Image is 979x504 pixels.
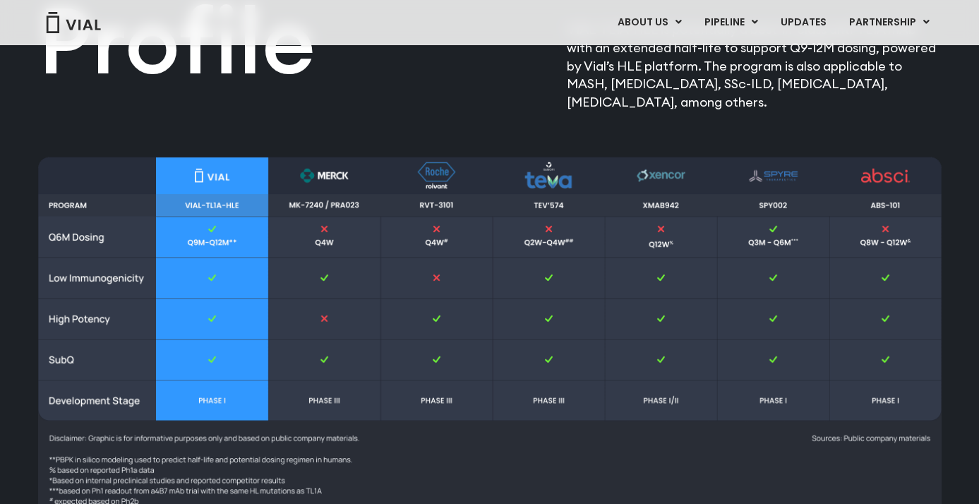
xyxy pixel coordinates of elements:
[567,20,942,112] p: VIAL-TL1A-HLE is potentially a best-in-class anti-TL1A mAb with an extended half-life to support ...
[606,11,692,35] a: ABOUT USMenu Toggle
[769,11,837,35] a: UPDATES
[838,11,941,35] a: PARTNERSHIPMenu Toggle
[45,12,102,33] img: Vial Logo
[693,11,769,35] a: PIPELINEMenu Toggle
